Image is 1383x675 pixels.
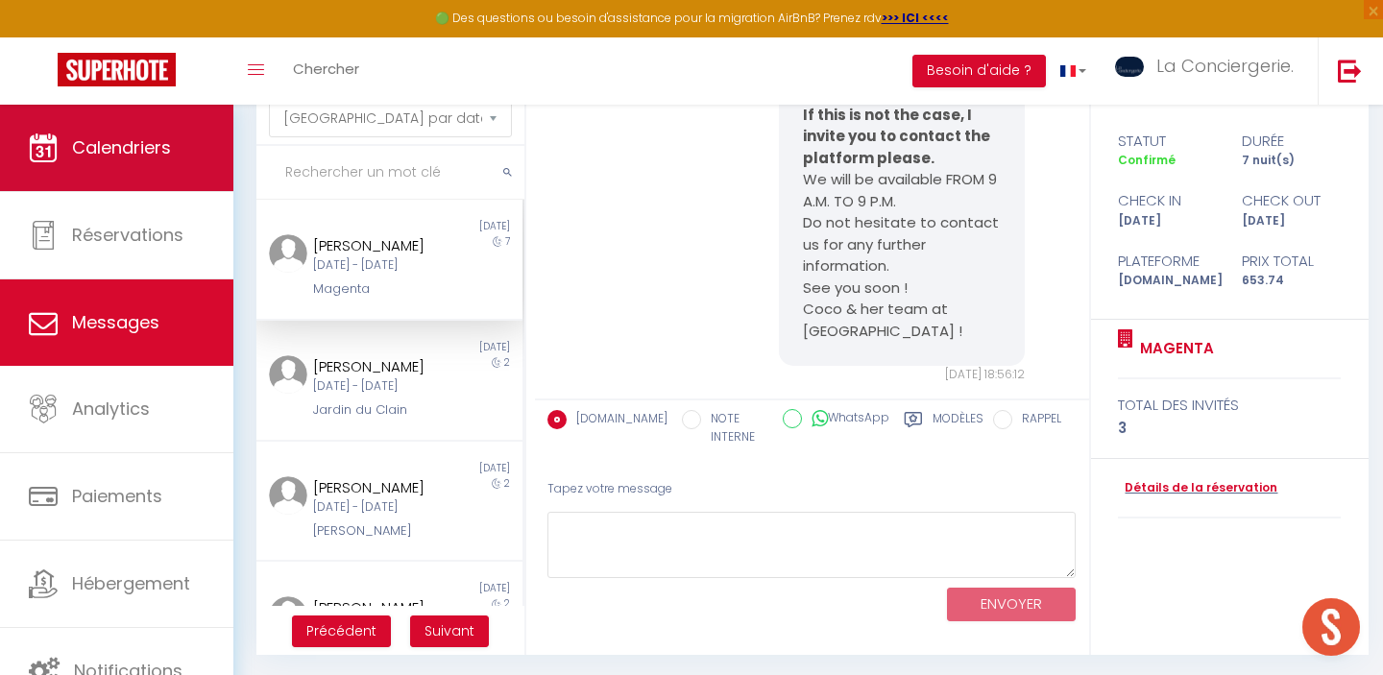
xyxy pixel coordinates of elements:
div: [DATE] [389,581,522,596]
div: [DATE] 18:56:12 [779,366,1024,384]
span: Confirmé [1118,152,1176,168]
div: [PERSON_NAME] [313,476,443,499]
span: Calendriers [72,135,171,159]
span: 2 [504,355,510,370]
div: total des invités [1118,394,1341,417]
span: Précédent [306,621,376,640]
p: See you soon ! [803,277,1000,300]
label: WhatsApp [802,409,889,430]
div: [PERSON_NAME] [313,521,443,541]
div: [PERSON_NAME] [313,596,443,619]
div: [PERSON_NAME] [313,234,443,257]
a: Détails de la réservation [1118,479,1277,497]
button: Besoin d'aide ? [912,55,1046,87]
img: ... [1115,57,1144,77]
input: Rechercher un mot clé [256,146,524,200]
div: check out [1229,189,1353,212]
span: Suivant [425,621,474,640]
img: ... [269,476,307,515]
div: Ouvrir le chat [1302,598,1360,656]
div: [DATE] [389,461,522,476]
p: Do not hesitate to contact us for any further information. [803,212,1000,277]
span: Messages [72,310,159,334]
img: ... [269,234,307,273]
a: >>> ICI <<<< [882,10,949,26]
span: 2 [504,596,510,611]
div: [DATE] [389,340,522,355]
div: 7 nuit(s) [1229,152,1353,170]
div: [DOMAIN_NAME] [1105,272,1229,290]
img: Super Booking [58,53,176,86]
div: Jardin du Clain [313,400,443,420]
span: Paiements [72,484,162,508]
span: 7 [505,234,510,249]
div: Prix total [1229,250,1353,273]
div: [PERSON_NAME] [313,355,443,378]
p: Coco & her team at [GEOGRAPHIC_DATA] ! [803,299,1000,342]
label: RAPPEL [1012,410,1061,431]
div: durée [1229,130,1353,153]
button: Previous [292,615,391,648]
div: Tapez votre message [547,466,1077,513]
div: Plateforme [1105,250,1229,273]
div: 653.74 [1229,272,1353,290]
button: Next [410,615,489,648]
span: Réservations [72,223,183,247]
div: statut [1105,130,1229,153]
div: [DATE] [1229,212,1353,230]
div: [DATE] - [DATE] [313,377,443,396]
img: ... [269,355,307,394]
div: [DATE] - [DATE] [313,498,443,517]
label: Modèles [933,410,983,449]
label: [DOMAIN_NAME] [567,410,667,431]
button: ENVOYER [947,588,1076,621]
span: 2 [504,476,510,491]
span: Analytics [72,397,150,421]
a: ... La Conciergerie. [1101,37,1318,105]
div: [DATE] [389,219,522,234]
div: check in [1105,189,1229,212]
a: Magenta [1133,337,1214,360]
div: [DATE] [1105,212,1229,230]
a: Chercher [279,37,374,105]
div: Magenta [313,279,443,299]
p: We will be available FROM 9 A.M. TO 9 P.M. [803,169,1000,212]
span: Chercher [293,59,359,79]
img: logout [1338,59,1362,83]
span: La Conciergerie. [1156,54,1294,78]
span: Hébergement [72,571,190,595]
div: [DATE] - [DATE] [313,256,443,275]
img: ... [269,596,307,635]
label: NOTE INTERNE [701,410,768,446]
div: 3 [1118,417,1341,440]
